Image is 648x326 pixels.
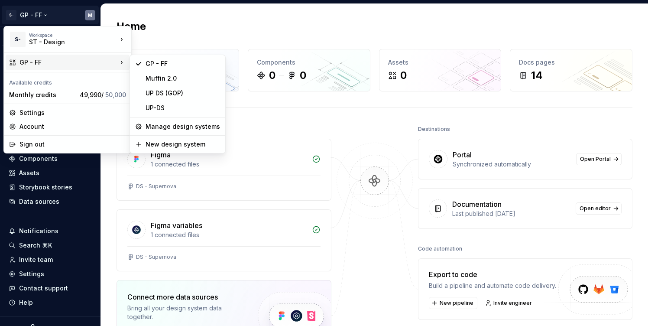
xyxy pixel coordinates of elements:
span: 49,990 / [80,91,126,98]
div: GP - FF [146,59,220,68]
div: UP-DS [146,104,220,112]
div: Monthly credits [9,91,76,99]
div: Sign out [19,140,126,149]
div: Manage design systems [146,122,220,131]
span: 50,000 [105,91,126,98]
div: ST - Design [29,38,103,46]
div: Workspace [29,33,117,38]
div: Account [19,122,126,131]
div: Muffin 2.0 [146,74,220,83]
div: Available credits [6,74,130,88]
div: Settings [19,108,126,117]
div: UP DS (GOP) [146,89,220,98]
div: New design system [146,140,220,149]
div: GP - FF [19,58,117,67]
div: S- [10,32,26,47]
